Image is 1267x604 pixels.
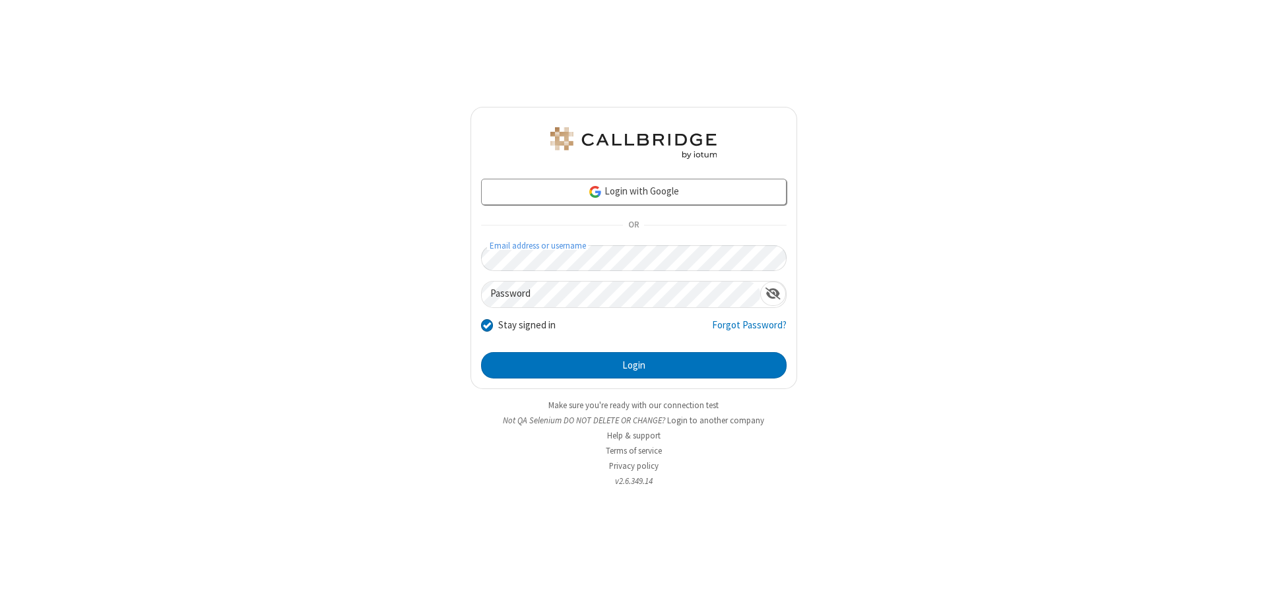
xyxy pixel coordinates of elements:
span: OR [623,216,644,235]
a: Login with Google [481,179,787,205]
img: google-icon.png [588,185,602,199]
input: Email address or username [481,245,787,271]
input: Password [482,282,760,307]
button: Login [481,352,787,378]
button: Login to another company [667,414,764,427]
li: Not QA Selenium DO NOT DELETE OR CHANGE? [471,414,797,427]
label: Stay signed in [498,318,556,333]
div: Show password [760,282,786,306]
a: Forgot Password? [712,318,787,343]
a: Terms of service [606,445,662,456]
img: QA Selenium DO NOT DELETE OR CHANGE [548,127,719,159]
a: Help & support [607,430,661,441]
a: Privacy policy [609,460,659,471]
li: v2.6.349.14 [471,475,797,487]
a: Make sure you're ready with our connection test [548,400,719,411]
